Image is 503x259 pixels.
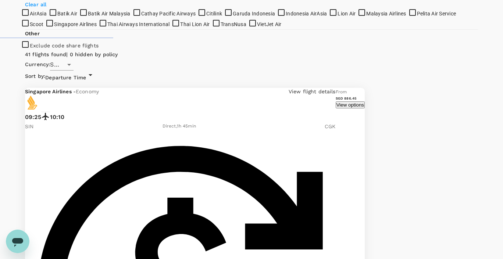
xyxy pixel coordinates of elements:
[45,75,86,80] span: Departure Time
[25,61,50,69] span: Currency :
[25,113,41,122] p: 09:25
[163,123,196,130] div: Direct , 1h 45min
[25,51,365,59] div: 41 flights found | 0 hidden by policy
[25,95,40,110] img: SQ
[25,89,73,94] span: Singapore Airlines
[76,89,99,94] span: Economy
[64,60,74,70] button: Open
[25,72,45,80] span: Sort by :
[336,89,347,94] span: From
[73,89,76,94] span: -
[325,123,335,130] p: CGK
[289,88,336,95] p: View flight details
[50,113,65,122] p: 10:10
[30,42,99,49] p: Exclude code share flights
[6,230,29,253] iframe: Button to launch messaging window
[336,101,365,108] button: View options
[336,96,365,101] h6: SGD 886.45
[25,123,33,130] p: SIN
